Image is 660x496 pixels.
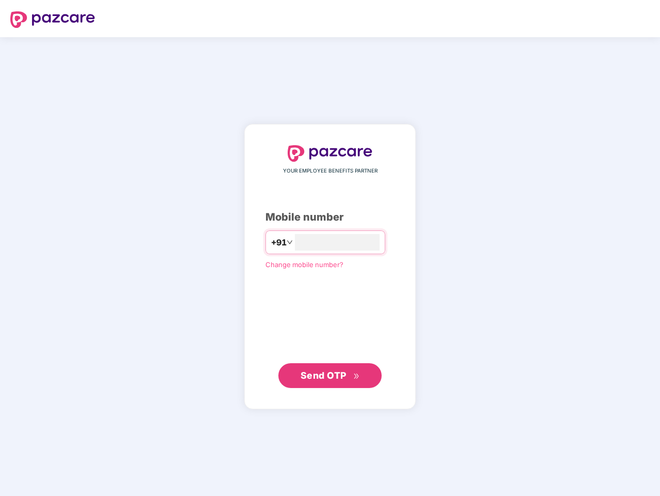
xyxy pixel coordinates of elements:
[10,11,95,28] img: logo
[271,236,287,249] span: +91
[287,239,293,245] span: down
[265,209,395,225] div: Mobile number
[265,260,343,269] a: Change mobile number?
[283,167,378,175] span: YOUR EMPLOYEE BENEFITS PARTNER
[288,145,372,162] img: logo
[278,363,382,388] button: Send OTPdouble-right
[353,373,360,380] span: double-right
[301,370,347,381] span: Send OTP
